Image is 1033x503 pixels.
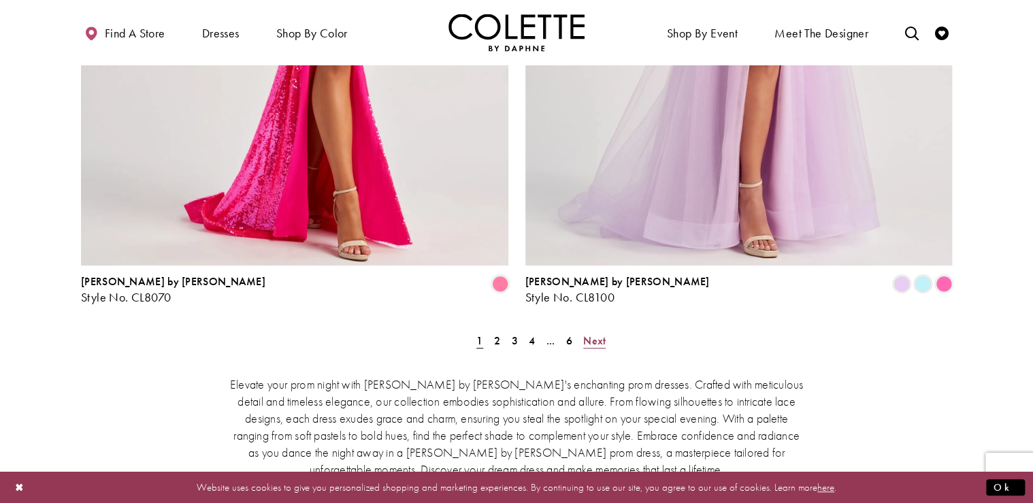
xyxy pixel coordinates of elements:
[202,27,240,40] span: Dresses
[562,331,576,351] a: Page 6
[81,276,265,304] div: Colette by Daphne Style No. CL8070
[525,274,710,289] span: [PERSON_NAME] by [PERSON_NAME]
[667,27,738,40] span: Shop By Event
[583,334,606,348] span: Next
[81,14,168,51] a: Find a store
[276,27,348,40] span: Shop by color
[525,276,710,304] div: Colette by Daphne Style No. CL8100
[915,276,931,292] i: Light Blue
[546,334,555,348] span: ...
[932,14,952,51] a: Check Wishlist
[472,331,487,351] span: Current Page
[448,14,585,51] a: Visit Home Page
[566,334,572,348] span: 6
[507,331,521,351] a: Page 3
[529,334,535,348] span: 4
[448,14,585,51] img: Colette by Daphne
[771,14,872,51] a: Meet the designer
[986,478,1025,496] button: Submit Dialog
[8,475,31,499] button: Close Dialog
[525,289,614,305] span: Style No. CL8100
[81,289,171,305] span: Style No. CL8070
[199,14,243,51] span: Dresses
[511,334,517,348] span: 3
[105,27,165,40] span: Find a store
[902,14,922,51] a: Toggle search
[774,27,868,40] span: Meet the designer
[98,478,935,496] p: Website uses cookies to give you personalized shopping and marketing experiences. By continuing t...
[663,14,741,51] span: Shop By Event
[579,331,610,351] a: Next Page
[817,480,834,493] a: here
[490,331,504,351] a: Page 2
[525,331,539,351] a: Page 4
[542,331,559,351] a: ...
[494,334,500,348] span: 2
[476,334,482,348] span: 1
[81,274,265,289] span: [PERSON_NAME] by [PERSON_NAME]
[936,276,952,292] i: Pink
[492,276,508,292] i: Cotton Candy
[273,14,351,51] span: Shop by color
[893,276,910,292] i: Lilac
[227,376,806,478] p: Elevate your prom night with [PERSON_NAME] by [PERSON_NAME]'s enchanting prom dresses. Crafted wi...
